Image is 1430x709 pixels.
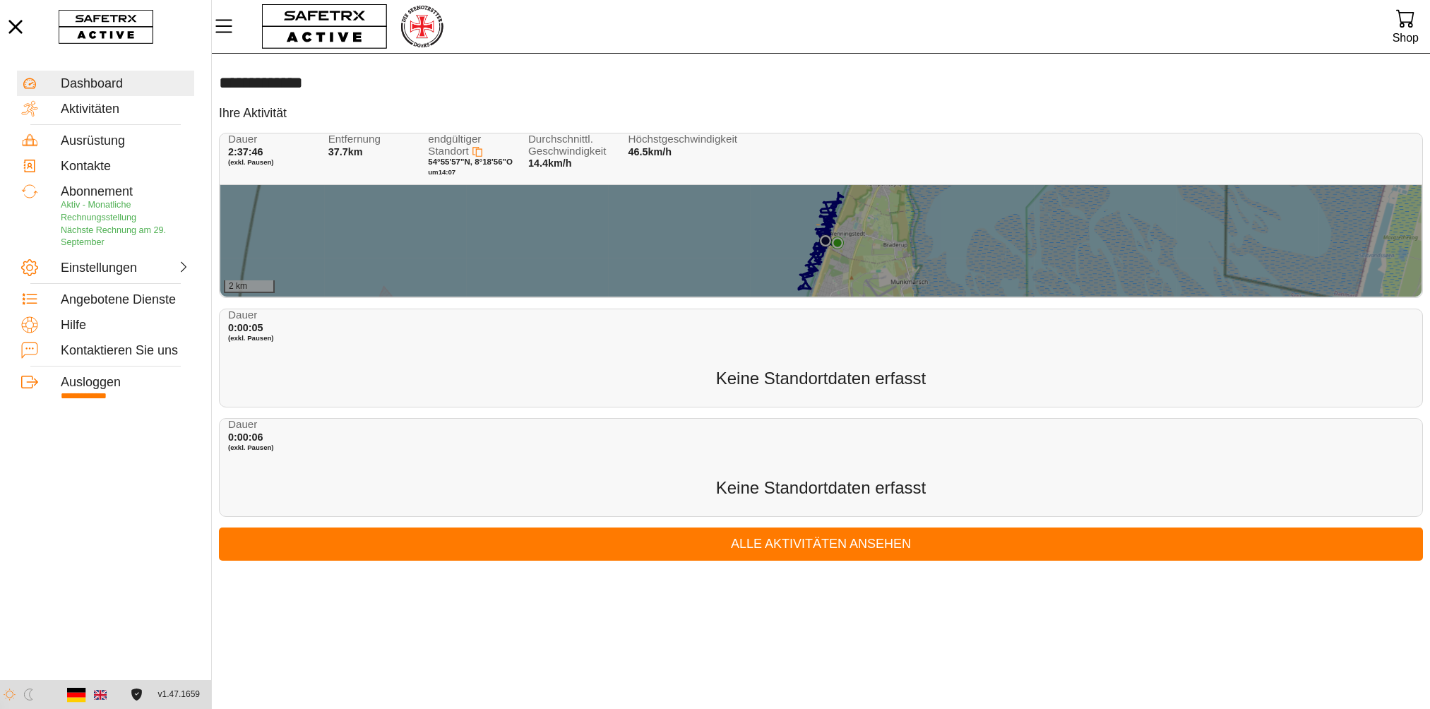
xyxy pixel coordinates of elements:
[228,309,318,321] span: Dauer
[528,133,619,157] span: Durchschnittl. Geschwindigkeit
[228,158,318,167] span: (exkl. Pausen)
[61,76,190,92] div: Dashboard
[61,375,190,391] div: Ausloggen
[21,132,38,149] img: Equipment.svg
[61,261,123,276] div: Einstellungen
[212,11,247,41] button: MenÜ
[230,533,1412,555] span: Alle Aktivitäten ansehen
[228,334,318,342] span: (exkl. Pausen)
[4,689,16,701] img: ModeLight.svg
[399,4,444,49] img: RescueLogo.png
[61,102,190,117] div: Aktivitäten
[21,316,38,333] img: Help.svg
[228,322,263,333] span: 0:00:05
[219,105,287,121] h5: Ihre Aktivität
[158,687,200,702] span: v1.47.1659
[67,685,86,704] img: de.svg
[528,157,572,169] span: 14.4km/h
[61,159,190,174] div: Kontakte
[61,318,190,333] div: Hilfe
[219,528,1423,561] a: Alle Aktivitäten ansehen
[21,342,38,359] img: ContactUs.svg
[328,146,363,157] span: 37.7km
[64,683,88,707] button: Deutsch
[150,683,208,706] button: v1.47.1659
[228,419,318,431] span: Dauer
[1393,28,1419,47] div: Shop
[228,146,263,157] span: 2:37:46
[61,184,190,200] div: Abonnement
[94,689,107,701] img: en.svg
[61,133,190,149] div: Ausrüstung
[716,369,926,388] span: Keine Standortdaten erfasst
[328,133,419,145] span: Entfernung
[628,146,672,157] span: 46.5km/h
[23,689,35,701] img: ModeDark.svg
[21,100,38,117] img: Activities.svg
[61,292,190,308] div: Angebotene Dienste
[428,157,513,166] span: 54°55'57"N, 8°18'56"O
[61,225,166,248] span: Nächste Rechnung am 29. September
[428,133,481,157] span: endgültiger Standort
[228,431,263,443] span: 0:00:06
[228,133,318,145] span: Dauer
[127,689,146,701] a: Lizenzvereinbarung
[716,478,926,497] span: Keine Standortdaten erfasst
[61,343,190,359] div: Kontaktieren Sie uns
[88,683,112,707] button: Englishc
[428,168,455,176] span: um 14:07
[228,443,318,452] span: (exkl. Pausen)
[61,200,136,222] span: Aktiv - Monatliche Rechnungsstellung
[21,183,38,200] img: Subscription.svg
[628,133,719,145] span: Höchstgeschwindigkeit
